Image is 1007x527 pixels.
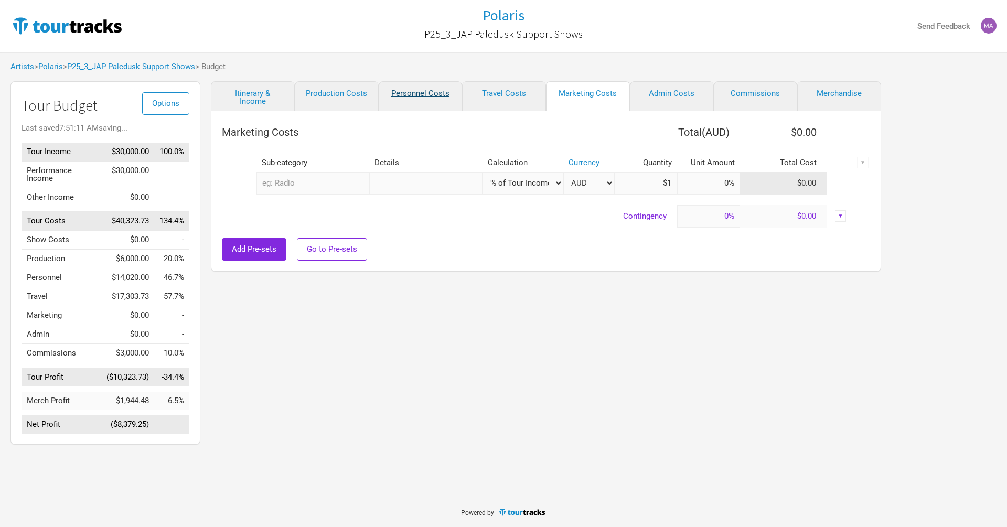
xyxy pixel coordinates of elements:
th: Details [369,154,482,172]
img: TourTracks [498,508,547,517]
td: Travel [22,287,101,306]
td: $0.00 [101,231,154,250]
td: $0.00 [101,188,154,207]
span: Go to Pre-sets [307,244,357,254]
a: Itinerary & Income [211,81,295,111]
td: $40,323.73 [101,212,154,231]
td: Net Profit as % of Tour Income [154,415,189,434]
a: Personnel Costs [379,81,463,111]
span: Add Pre-sets [232,244,276,254]
td: Tour Income [22,143,101,162]
td: Marketing as % of Tour Income [154,306,189,325]
a: Artists [10,62,34,71]
td: Production as % of Tour Income [154,250,189,268]
td: ($8,379.25) [101,415,154,434]
td: Production [22,250,101,268]
td: $30,000.00 [101,161,154,188]
a: Currency [569,158,599,167]
a: Admin Costs [630,81,714,111]
a: P25_3_JAP Paledusk Support Shows [424,23,583,45]
div: ▼ [835,210,847,222]
a: Polaris [483,7,524,24]
span: Options [152,99,179,108]
td: Tour Profit as % of Tour Income [154,368,189,386]
input: eg: Radio [256,172,369,195]
td: Merch Profit [22,392,101,410]
div: Last saved 7:51:11 AM [22,124,189,132]
div: ▼ [857,157,869,168]
th: Total ( AUD ) [614,122,740,143]
span: > [34,63,63,71]
td: $6,000.00 [101,250,154,268]
span: Powered by [461,509,494,517]
td: Contingency [222,205,677,228]
td: ($10,323.73) [101,368,154,386]
th: Sub-category [256,154,369,172]
td: Performance Income [22,161,101,188]
td: $0.00 [740,172,827,195]
td: Other Income as % of Tour Income [154,188,189,207]
h1: Tour Budget [22,98,189,114]
td: Tour Profit [22,368,101,386]
td: $30,000.00 [101,143,154,162]
td: Show Costs [22,231,101,250]
td: $0.00 [101,325,154,344]
td: Net Profit [22,415,101,434]
td: Tour Costs as % of Tour Income [154,212,189,231]
span: > Budget [195,63,226,71]
button: Go to Pre-sets [297,238,367,261]
button: Add Pre-sets [222,238,286,261]
td: $1,944.48 [101,392,154,410]
td: $17,303.73 [101,287,154,306]
th: $0.00 [740,122,827,143]
span: > [63,63,195,71]
a: P25_3_JAP Paledusk Support Shows [67,62,195,71]
h2: P25_3_JAP Paledusk Support Shows [424,28,583,40]
td: Commissions as % of Tour Income [154,344,189,363]
a: Production Costs [295,81,379,111]
td: Other Income [22,188,101,207]
th: Total Cost [740,154,827,172]
th: Unit Amount [677,154,740,172]
td: $0.00 [740,205,827,228]
th: Quantity [614,154,677,172]
td: Admin [22,325,101,344]
td: $3,000.00 [101,344,154,363]
a: Commissions [714,81,798,111]
a: Travel Costs [462,81,546,111]
td: Commissions [22,344,101,363]
td: Performance Income as % of Tour Income [154,161,189,188]
img: TourTracks [10,15,124,36]
td: Tour Costs [22,212,101,231]
th: Calculation [483,154,564,172]
td: Show Costs as % of Tour Income [154,231,189,250]
td: Merch Profit as % of Tour Income [154,392,189,410]
td: $14,020.00 [101,268,154,287]
td: Personnel as % of Tour Income [154,268,189,287]
img: Mark [981,18,997,34]
button: Options [142,92,189,115]
td: Personnel [22,268,101,287]
input: % income [677,172,740,195]
td: Tour Income as % of Tour Income [154,143,189,162]
strong: Send Feedback [917,21,970,31]
td: Admin as % of Tour Income [154,325,189,344]
a: Marketing Costs [546,81,630,111]
a: Merchandise [797,81,881,111]
h1: Polaris [483,6,524,25]
td: Travel as % of Tour Income [154,287,189,306]
span: Marketing Costs [222,126,298,138]
td: $0.00 [101,306,154,325]
span: saving... [99,123,127,133]
td: Marketing [22,306,101,325]
a: Polaris [38,62,63,71]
